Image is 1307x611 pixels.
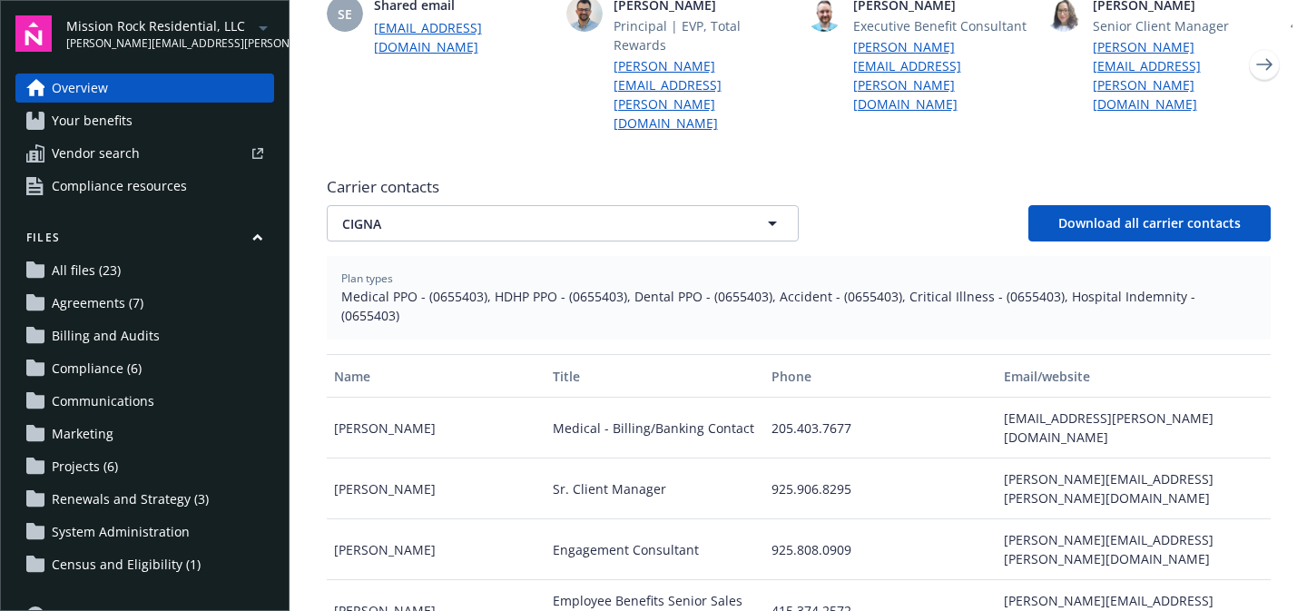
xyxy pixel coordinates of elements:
a: Vendor search [15,139,274,168]
div: [EMAIL_ADDRESS][PERSON_NAME][DOMAIN_NAME] [997,398,1270,458]
span: SE [338,5,352,24]
a: [PERSON_NAME][EMAIL_ADDRESS][PERSON_NAME][DOMAIN_NAME] [1093,37,1271,113]
span: Principal | EVP, Total Rewards [614,16,791,54]
span: Marketing [52,419,113,448]
a: Marketing [15,419,274,448]
span: Medical PPO - (0655403), HDHP PPO - (0655403), Dental PPO - (0655403), Accident - (0655403), Crit... [341,287,1256,325]
div: [PERSON_NAME] [327,519,545,580]
a: Your benefits [15,106,274,135]
div: Engagement Consultant [545,519,764,580]
a: Compliance (6) [15,354,274,383]
div: [PERSON_NAME][EMAIL_ADDRESS][PERSON_NAME][DOMAIN_NAME] [997,458,1270,519]
a: All files (23) [15,256,274,285]
div: [PERSON_NAME] [327,398,545,458]
span: Billing and Audits [52,321,160,350]
span: Plan types [341,271,1256,287]
span: Compliance (6) [52,354,142,383]
a: arrowDropDown [252,16,274,38]
div: Medical - Billing/Banking Contact [545,398,764,458]
button: Phone [764,354,997,398]
a: Projects (6) [15,452,274,481]
span: Executive Benefit Consultant [853,16,1031,35]
span: [PERSON_NAME][EMAIL_ADDRESS][PERSON_NAME][DOMAIN_NAME] [66,35,252,52]
div: Name [334,367,538,386]
a: System Administration [15,517,274,547]
span: Carrier contacts [327,176,1271,198]
a: Census and Eligibility (1) [15,550,274,579]
span: Agreements (7) [52,289,143,318]
span: System Administration [52,517,190,547]
span: CIGNA [342,214,720,233]
span: Overview [52,74,108,103]
span: Renewals and Strategy (3) [52,485,209,514]
span: Vendor search [52,139,140,168]
div: 925.906.8295 [764,458,997,519]
div: Title [553,367,757,386]
a: [PERSON_NAME][EMAIL_ADDRESS][PERSON_NAME][DOMAIN_NAME] [614,56,791,133]
a: Billing and Audits [15,321,274,350]
a: Overview [15,74,274,103]
div: 205.403.7677 [764,398,997,458]
a: Next [1250,50,1279,79]
span: Compliance resources [52,172,187,201]
div: [PERSON_NAME] [327,458,545,519]
button: CIGNA [327,205,799,241]
div: [PERSON_NAME][EMAIL_ADDRESS][PERSON_NAME][DOMAIN_NAME] [997,519,1270,580]
div: Email/website [1004,367,1263,386]
button: Name [327,354,545,398]
span: Mission Rock Residential, LLC [66,16,252,35]
a: Communications [15,387,274,416]
span: Download all carrier contacts [1058,214,1241,232]
span: All files (23) [52,256,121,285]
a: Compliance resources [15,172,274,201]
a: [EMAIL_ADDRESS][DOMAIN_NAME] [374,18,552,56]
a: Agreements (7) [15,289,274,318]
a: [PERSON_NAME][EMAIL_ADDRESS][PERSON_NAME][DOMAIN_NAME] [853,37,1031,113]
button: Mission Rock Residential, LLC[PERSON_NAME][EMAIL_ADDRESS][PERSON_NAME][DOMAIN_NAME]arrowDropDown [66,15,274,52]
div: Sr. Client Manager [545,458,764,519]
button: Title [545,354,764,398]
span: Your benefits [52,106,133,135]
a: Renewals and Strategy (3) [15,485,274,514]
button: Download all carrier contacts [1028,205,1271,241]
span: Communications [52,387,154,416]
span: Census and Eligibility (1) [52,550,201,579]
div: 925.808.0909 [764,519,997,580]
img: navigator-logo.svg [15,15,52,52]
button: Email/website [997,354,1270,398]
button: Files [15,230,274,252]
div: Phone [771,367,989,386]
span: Projects (6) [52,452,118,481]
span: Senior Client Manager [1093,16,1271,35]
